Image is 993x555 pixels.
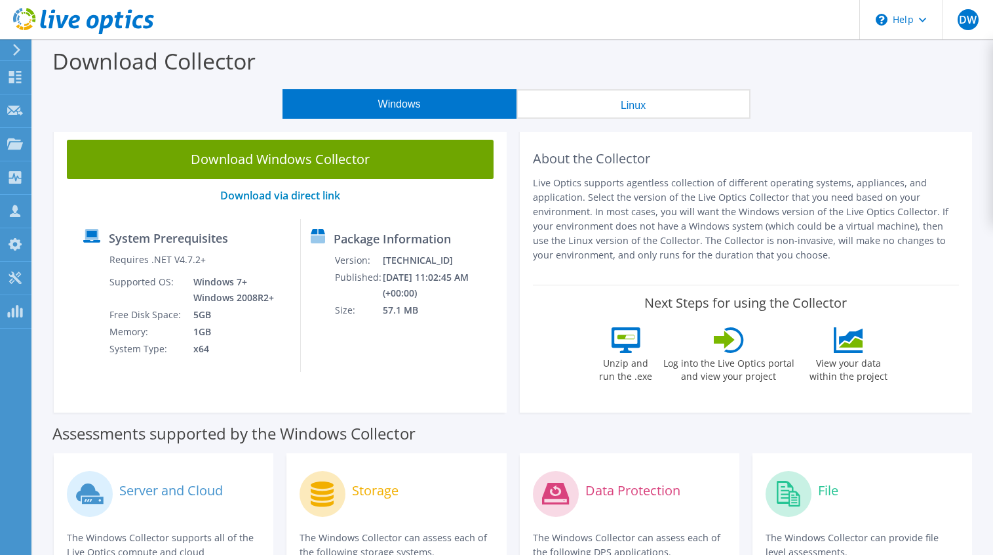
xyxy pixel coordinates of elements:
td: Free Disk Space: [109,306,184,323]
label: System Prerequisites [109,232,228,245]
span: DW [958,9,979,30]
label: Next Steps for using the Collector [644,295,847,311]
svg: \n [876,14,887,26]
button: Linux [516,89,750,119]
a: Download via direct link [220,188,340,203]
td: Supported OS: [109,274,184,306]
td: Memory: [109,323,184,340]
label: Log into the Live Optics portal and view your project [663,353,795,383]
td: System Type: [109,340,184,358]
td: Size: [334,302,382,319]
td: [TECHNICAL_ID] [382,252,501,269]
label: Requires .NET V4.7.2+ [109,253,206,266]
button: Windows [282,89,516,119]
a: Download Windows Collector [67,140,494,179]
label: Unzip and run the .exe [596,353,656,383]
td: [DATE] 11:02:45 AM (+00:00) [382,269,501,302]
h2: About the Collector [533,151,960,167]
label: Storage [352,484,399,497]
td: 5GB [184,306,277,323]
label: View your data within the project [802,353,896,383]
td: Windows 7+ Windows 2008R2+ [184,274,277,306]
td: Published: [334,269,382,302]
label: Assessments supported by the Windows Collector [52,427,416,440]
td: 57.1 MB [382,302,501,319]
td: Version: [334,252,382,269]
label: Data Protection [585,484,680,497]
label: File [818,484,838,497]
td: 1GB [184,323,277,340]
label: Server and Cloud [119,484,223,497]
label: Download Collector [52,46,256,76]
p: Live Optics supports agentless collection of different operating systems, appliances, and applica... [533,176,960,262]
label: Package Information [334,232,451,245]
td: x64 [184,340,277,358]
